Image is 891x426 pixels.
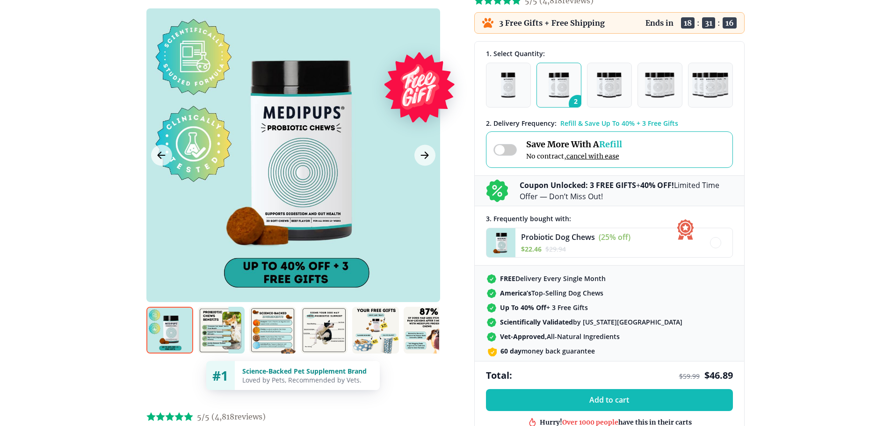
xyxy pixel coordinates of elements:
b: Coupon Unlocked: 3 FREE GIFTS [520,180,636,190]
span: (25% off) [599,232,630,242]
img: Probiotic Dog Chews | Natural Dog Supplements [404,307,450,354]
span: Top-Selling Dog Chews [500,289,603,297]
span: 18 [681,17,695,29]
button: Add to cart [486,389,733,411]
span: + 3 Free Gifts [500,303,588,312]
span: 3 . Frequently bought with: [486,214,571,223]
strong: America’s [500,289,531,297]
span: : [717,18,720,28]
p: + Limited Time Offer — Don’t Miss Out! [520,180,733,202]
span: 2 [569,95,587,113]
span: Over 1000 people [562,418,618,426]
span: by [US_STATE][GEOGRAPHIC_DATA] [500,318,682,326]
img: Probiotic Dog Chews | Natural Dog Supplements [146,307,193,354]
span: Refill [599,139,622,150]
p: 3 Free Gifts + Free Shipping [499,18,605,28]
img: Pack of 1 - Natural Dog Supplements [501,72,515,98]
p: Ends in [645,18,674,28]
span: Delivery Every Single Month [500,274,606,283]
img: Probiotic Dog Chews | Natural Dog Supplements [352,307,399,354]
span: $ 46.89 [704,369,733,382]
img: Pack of 4 - Natural Dog Supplements [645,72,674,98]
img: Probiotic Dog Chews - Medipups [486,228,515,257]
div: 1. Select Quantity: [486,49,733,58]
button: 2 [536,63,581,108]
span: money back guarantee [500,347,595,355]
span: 2 . Delivery Frequency: [486,119,557,128]
img: Pack of 2 - Natural Dog Supplements [549,72,569,98]
strong: 60 day [500,347,522,355]
div: Science-Backed Pet Supplement Brand [242,367,372,375]
span: Refill & Save Up To 40% + 3 Free Gifts [560,119,678,128]
span: 16 [723,17,737,29]
span: No contract, [526,152,622,160]
span: All-Natural Ingredients [500,332,620,341]
span: 31 [702,17,715,29]
button: Previous Image [151,145,172,166]
button: Next Image [414,145,435,166]
span: Save More With A [526,139,622,150]
img: Pack of 5 - Natural Dog Supplements [692,72,728,98]
strong: Scientifically Validated [500,318,573,326]
span: 5/5 ( 4,818 reviews) [197,412,266,421]
b: 40% OFF! [640,180,674,190]
img: Probiotic Dog Chews | Natural Dog Supplements [249,307,296,354]
strong: Vet-Approved, [500,332,547,341]
span: $ 59.99 [679,372,700,381]
span: Probiotic Dog Chews [521,232,595,242]
span: $ 29.94 [545,245,566,253]
div: Loved by Pets, Recommended by Vets. [242,375,372,384]
img: Probiotic Dog Chews | Natural Dog Supplements [198,307,245,354]
img: Probiotic Dog Chews | Natural Dog Supplements [301,307,348,354]
span: Add to cart [589,396,629,404]
span: $ 22.46 [521,245,542,253]
span: cancel with ease [566,152,619,160]
span: Total: [486,369,512,382]
strong: FREE [500,274,515,283]
span: #1 [212,367,228,384]
span: : [697,18,700,28]
strong: Up To 40% Off [500,303,546,312]
img: Pack of 3 - Natural Dog Supplements [597,72,622,98]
